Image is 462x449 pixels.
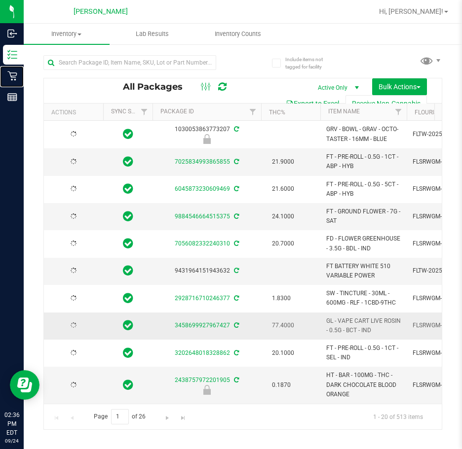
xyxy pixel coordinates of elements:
a: 6045873230609469 [175,185,230,192]
div: 1030053863773207 [151,125,263,144]
span: Sync from Compliance System [232,185,239,192]
a: 7025834993865855 [175,158,230,165]
a: Inventory [24,24,110,44]
inline-svg: Retail [7,71,17,81]
span: 24.1000 [267,209,299,224]
a: THC% [269,109,285,116]
span: 21.9000 [267,155,299,169]
span: FT - PRE-ROLL - 0.5G - 1CT - SEL - IND [326,344,401,362]
a: Sync Status [111,108,149,115]
span: 21.6000 [267,182,299,196]
a: 9884546664515375 [175,213,230,220]
span: In Sync [123,155,133,169]
span: FT - GROUND FLOWER - 7G - SAT [326,207,401,226]
div: Newly Received [151,134,263,144]
span: 1.8300 [267,291,296,306]
a: Item Name [328,108,360,115]
span: Inventory Counts [201,30,274,38]
a: 2438757972201905 [175,377,230,383]
span: SW - TINCTURE - 30ML - 600MG - RLF - 1CBD-9THC [326,289,401,308]
button: Receive Non-Cannabis [346,95,427,112]
span: 1 - 20 of 513 items [365,409,431,424]
button: Export to Excel [279,95,346,112]
iframe: Resource center [10,370,39,400]
inline-svg: Inbound [7,29,17,38]
a: Filter [390,104,407,120]
a: 3458699927967427 [175,322,230,329]
span: Sync from Compliance System [232,126,239,133]
a: Package ID [160,108,194,115]
a: Go to the last page [176,409,190,422]
a: 3202648018328862 [175,349,230,356]
input: Search Package ID, Item Name, SKU, Lot or Part Number... [43,55,216,70]
inline-svg: Reports [7,92,17,102]
span: Include items not tagged for facility [285,56,335,70]
span: In Sync [123,378,133,392]
span: HT - BAR - 100MG - THC - DARK CHOCOLATE BLOOD ORANGE [326,371,401,399]
span: Hi, [PERSON_NAME]! [379,7,443,15]
span: Sync from Compliance System [232,377,239,383]
span: Sync from Compliance System [232,267,239,274]
span: All Packages [123,81,192,92]
span: Sync from Compliance System [232,295,239,302]
span: FT BATTERY WHITE 510 VARIABLE POWER [326,262,401,280]
span: Page of 26 [85,409,154,424]
div: Actions [51,109,99,116]
span: Sync from Compliance System [232,349,239,356]
span: 20.1000 [267,346,299,360]
span: 20.7000 [267,237,299,251]
span: Sync from Compliance System [232,240,239,247]
span: Sync from Compliance System [232,158,239,165]
span: Inventory [24,30,110,38]
button: Bulk Actions [372,78,427,95]
p: 09/24 [4,437,19,445]
span: Lab Results [122,30,182,38]
span: In Sync [123,264,133,277]
span: GRV - BOWL - GRAV - OCTO-TASTER - 16MM - BLUE [326,125,401,143]
span: In Sync [123,237,133,250]
span: In Sync [123,127,133,141]
span: FD - FLOWER GREENHOUSE - 3.5G - BDL - IND [326,234,401,253]
input: 1 [111,409,129,424]
div: 9431964151943632 [151,266,263,276]
a: 7056082332240310 [175,240,230,247]
inline-svg: Inventory [7,50,17,60]
span: Sync from Compliance System [232,213,239,220]
span: 77.4000 [267,318,299,333]
p: 02:36 PM EDT [4,411,19,437]
span: FT - PRE-ROLL - 0.5G - 5CT - ABP - HYB [326,180,401,199]
div: Launch Hold [151,385,263,395]
a: Go to the next page [160,409,175,422]
span: In Sync [123,291,133,305]
a: Lab Results [110,24,195,44]
span: 0.1870 [267,378,296,392]
span: FT - PRE-ROLL - 0.5G - 1CT - ABP - HYB [326,152,401,171]
span: Bulk Actions [379,83,421,91]
a: Filter [136,104,153,120]
span: In Sync [123,209,133,223]
a: 2928716710246377 [175,295,230,302]
span: Sync from Compliance System [232,322,239,329]
span: In Sync [123,318,133,332]
span: In Sync [123,346,133,360]
span: In Sync [123,182,133,196]
span: [PERSON_NAME] [74,7,128,16]
a: Inventory Counts [195,24,281,44]
span: GL - VAPE CART LIVE ROSIN - 0.5G - BCT - IND [326,316,401,335]
a: Filter [245,104,261,120]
